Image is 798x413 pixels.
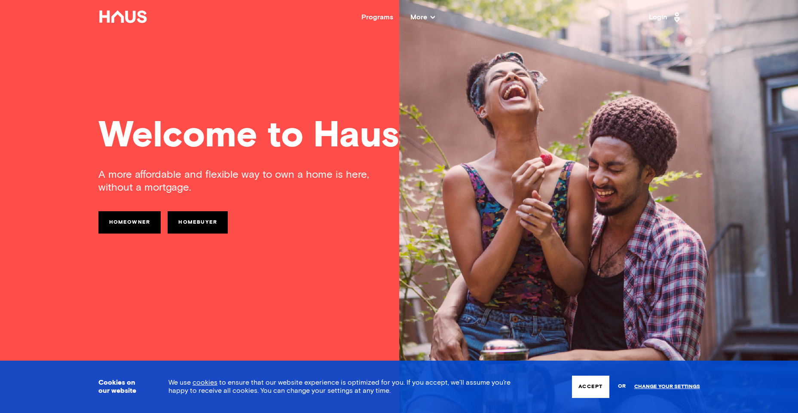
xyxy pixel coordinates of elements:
[618,379,626,394] span: or
[649,10,682,24] a: Login
[98,168,399,194] div: A more affordable and flexible way to own a home is here, without a mortgage.
[634,384,700,390] a: Change your settings
[193,379,217,386] a: cookies
[410,14,435,21] span: More
[168,211,228,234] a: Homebuyer
[572,376,609,398] button: Accept
[361,14,393,21] a: Programs
[98,118,700,155] div: Welcome to Haus
[98,211,161,234] a: Homeowner
[98,379,147,395] h3: Cookies on our website
[168,379,511,394] span: We use to ensure that our website experience is optimized for you. If you accept, we’ll assume yo...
